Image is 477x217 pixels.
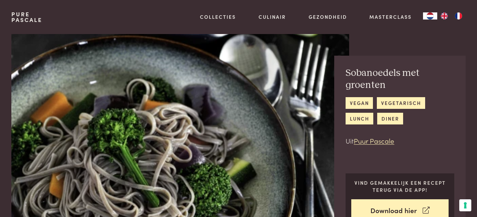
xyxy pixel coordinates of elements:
[200,13,236,21] a: Collecties
[346,113,373,124] a: lunch
[451,12,466,20] a: FR
[351,179,449,194] p: Vind gemakkelijk een recept terug via de app!
[423,12,466,20] aside: Language selected: Nederlands
[346,136,454,146] p: Uit
[369,13,412,21] a: Masterclass
[459,199,471,211] button: Uw voorkeuren voor toestemming voor trackingtechnologieën
[354,136,394,145] a: Puur Pascale
[377,97,425,109] a: vegetarisch
[346,97,373,109] a: vegan
[437,12,466,20] ul: Language list
[346,67,454,91] h2: Sobanoedels met groenten
[437,12,451,20] a: EN
[377,113,403,124] a: diner
[259,13,286,21] a: Culinair
[11,11,42,23] a: PurePascale
[423,12,437,20] a: NL
[423,12,437,20] div: Language
[309,13,347,21] a: Gezondheid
